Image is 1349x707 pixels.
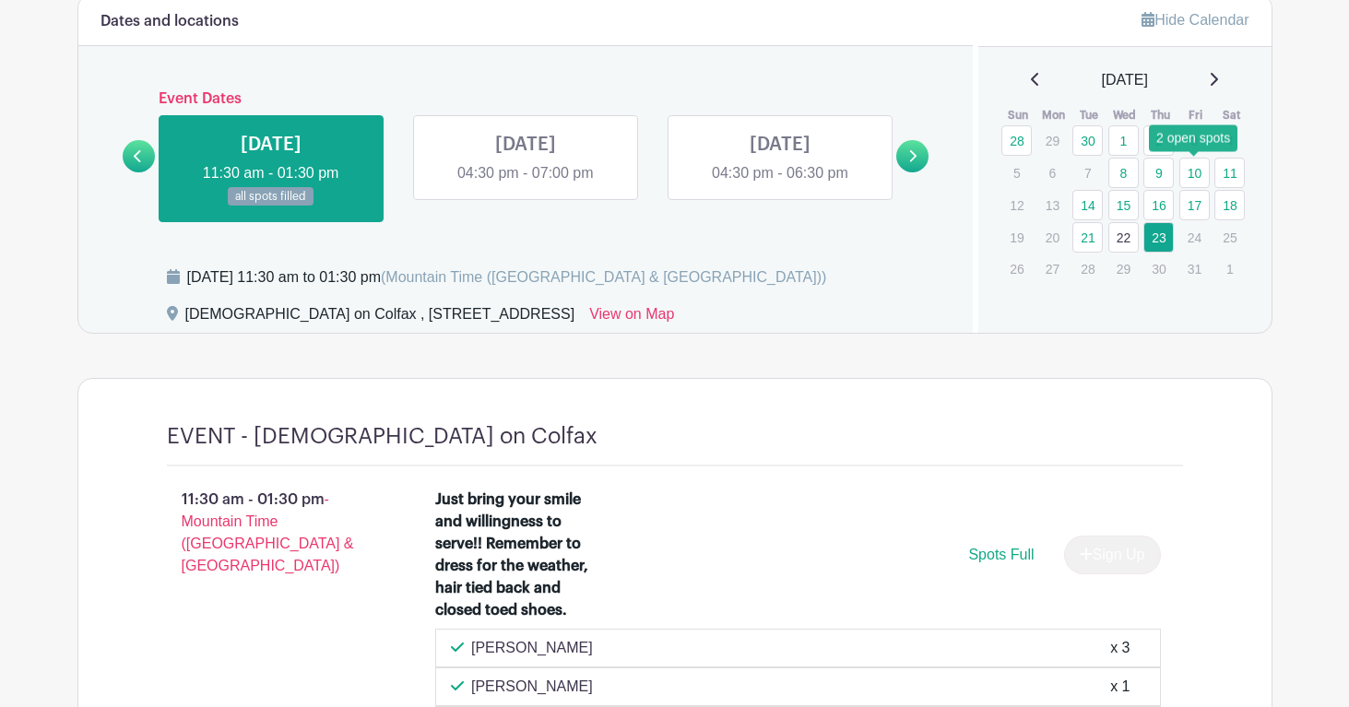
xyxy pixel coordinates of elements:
th: Wed [1107,106,1143,124]
a: Hide Calendar [1142,12,1248,28]
div: 2 open spots [1149,124,1237,151]
p: 26 [1001,254,1032,283]
span: [DATE] [1102,69,1148,91]
h6: Dates and locations [101,13,239,30]
span: (Mountain Time ([GEOGRAPHIC_DATA] & [GEOGRAPHIC_DATA])) [381,269,826,285]
a: 23 [1143,222,1174,253]
p: 29 [1108,254,1139,283]
a: View on Map [589,303,674,333]
p: 29 [1037,126,1068,155]
p: 25 [1214,223,1245,252]
a: 16 [1143,190,1174,220]
a: 11 [1214,158,1245,188]
div: [DEMOGRAPHIC_DATA] on Colfax , [STREET_ADDRESS] [185,303,575,333]
a: 14 [1072,190,1103,220]
a: 8 [1108,158,1139,188]
h6: Event Dates [155,90,897,108]
p: 5 [1001,159,1032,187]
div: Just bring your smile and willingness to serve!! Remember to dress for the weather, hair tied bac... [435,489,595,621]
h4: EVENT - [DEMOGRAPHIC_DATA] on Colfax [167,423,598,450]
a: 1 [1108,125,1139,156]
span: - Mountain Time ([GEOGRAPHIC_DATA] & [GEOGRAPHIC_DATA]) [182,491,354,573]
a: 2 [1143,125,1174,156]
p: [PERSON_NAME] [471,637,593,659]
a: 15 [1108,190,1139,220]
p: 1 [1214,254,1245,283]
div: [DATE] 11:30 am to 01:30 pm [187,266,827,289]
p: 12 [1001,191,1032,219]
p: 24 [1179,223,1210,252]
span: Spots Full [968,547,1034,562]
th: Tue [1071,106,1107,124]
th: Sat [1213,106,1249,124]
a: 9 [1143,158,1174,188]
p: 19 [1001,223,1032,252]
p: 7 [1072,159,1103,187]
a: 30 [1072,125,1103,156]
p: 13 [1037,191,1068,219]
a: 28 [1001,125,1032,156]
p: 11:30 am - 01:30 pm [137,481,407,584]
th: Fri [1178,106,1214,124]
th: Sun [1000,106,1036,124]
p: [PERSON_NAME] [471,676,593,698]
a: 22 [1108,222,1139,253]
div: x 3 [1110,637,1130,659]
p: 31 [1179,254,1210,283]
p: 28 [1072,254,1103,283]
th: Mon [1036,106,1072,124]
p: 30 [1143,254,1174,283]
div: x 1 [1110,676,1130,698]
a: 10 [1179,158,1210,188]
a: 18 [1214,190,1245,220]
p: 27 [1037,254,1068,283]
th: Thu [1142,106,1178,124]
p: 20 [1037,223,1068,252]
p: 6 [1037,159,1068,187]
a: 17 [1179,190,1210,220]
a: 21 [1072,222,1103,253]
